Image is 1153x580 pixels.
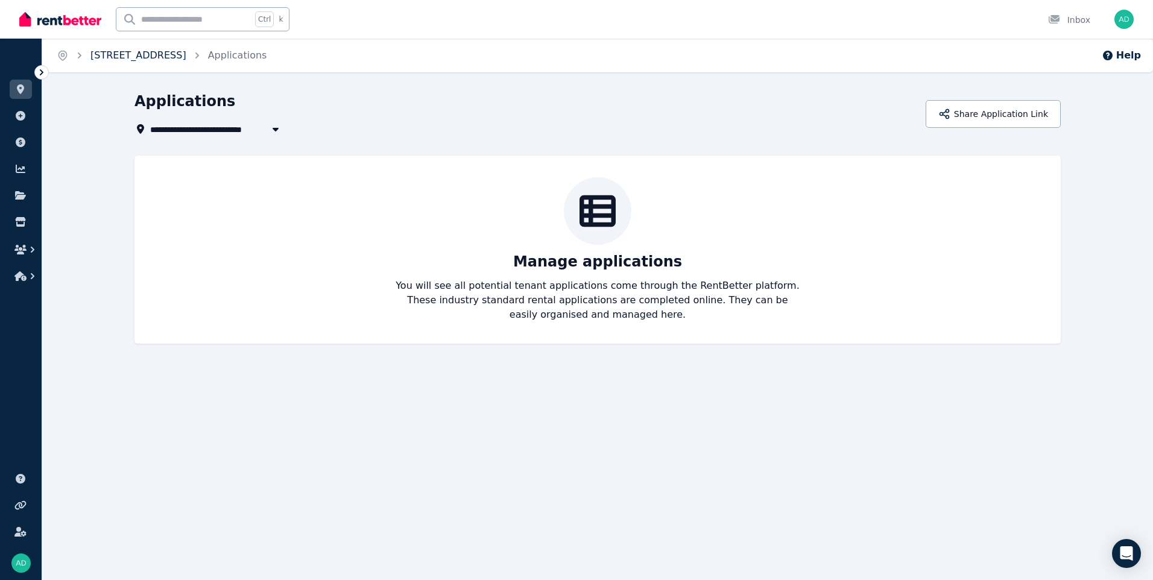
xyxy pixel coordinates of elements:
div: Open Intercom Messenger [1112,539,1141,568]
nav: Breadcrumb [42,39,281,72]
a: [STREET_ADDRESS] [90,49,186,61]
p: Manage applications [513,252,682,271]
span: k [279,14,283,24]
button: Help [1102,48,1141,63]
img: Ajit DANGAL [1114,10,1134,29]
img: Ajit DANGAL [11,553,31,573]
div: Inbox [1048,14,1090,26]
h1: Applications [134,92,235,111]
img: RentBetter [19,10,101,28]
span: Ctrl [255,11,274,27]
button: Share Application Link [926,100,1061,128]
p: You will see all potential tenant applications come through the RentBetter platform. These indust... [395,279,800,322]
a: Applications [208,49,267,61]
